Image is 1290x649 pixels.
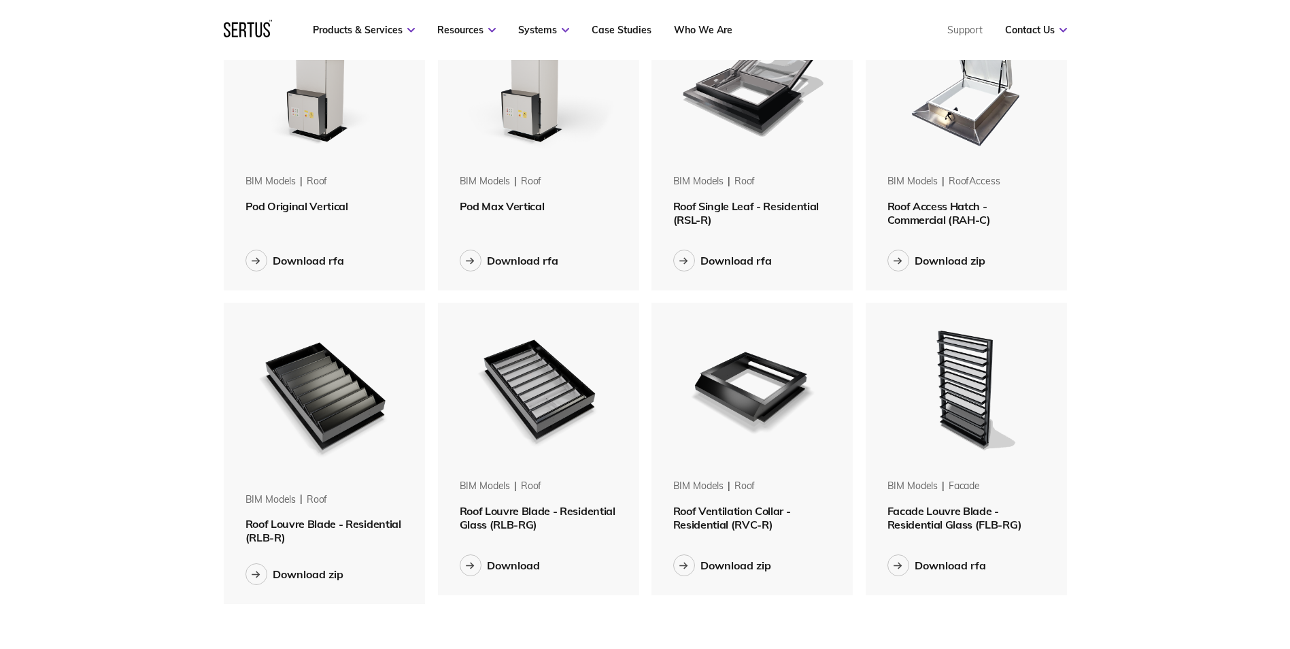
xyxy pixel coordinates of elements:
button: Download rfa [460,250,558,271]
button: Download rfa [887,554,986,576]
a: Resources [437,24,496,36]
div: BIM Models [460,175,511,188]
div: roof [307,493,327,507]
span: Roof Louvre Blade - Residential (RLB-R) [245,517,401,544]
div: Download rfa [700,254,772,267]
a: Products & Services [313,24,415,36]
span: Roof Louvre Blade - Residential Glass (RLB-RG) [460,504,615,531]
button: Download rfa [673,250,772,271]
div: Download zip [700,559,771,572]
div: roof [734,175,755,188]
div: roofAccess [949,175,1000,188]
div: BIM Models [887,480,938,493]
span: Facade Louvre Blade - Residential Glass (FLB-RG) [887,504,1022,531]
div: BIM Models [673,175,724,188]
button: Download [460,554,540,576]
div: Download zip [915,254,985,267]
button: Download zip [245,563,343,585]
iframe: Chat Widget [1222,584,1290,649]
button: Download rfa [245,250,344,271]
a: Support [947,24,983,36]
a: Who We Are [674,24,732,36]
div: Download rfa [487,254,558,267]
span: Roof Ventilation Collar - Residential (RVC-R) [673,504,791,531]
div: roof [307,175,327,188]
div: Download rfa [915,559,986,572]
span: Roof Single Leaf - Residential (RSL-R) [673,199,819,227]
div: Download rfa [273,254,344,267]
a: Contact Us [1005,24,1067,36]
div: facade [949,480,980,493]
div: BIM Models [460,480,511,493]
button: Download zip [673,554,771,576]
div: BIM Models [245,493,296,507]
button: Download zip [887,250,985,271]
div: BIM Models [245,175,296,188]
div: roof [734,480,755,493]
div: roof [521,480,541,493]
span: Pod Original Vertical [245,199,348,213]
div: Download zip [273,567,343,581]
a: Systems [518,24,569,36]
div: Download [487,559,540,572]
div: BIM Models [887,175,938,188]
span: Roof Access Hatch - Commercial (RAH-C) [887,199,991,227]
div: BIM Models [673,480,724,493]
span: Pod Max Vertical [460,199,545,213]
div: roof [521,175,541,188]
a: Case Studies [592,24,651,36]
